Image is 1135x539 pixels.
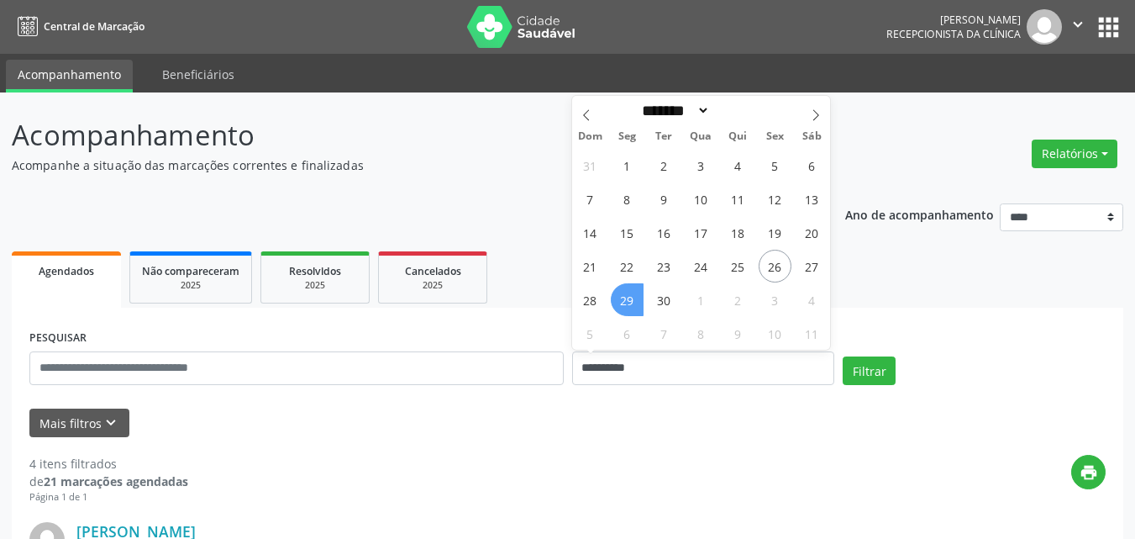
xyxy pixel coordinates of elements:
span: Setembro 15, 2025 [611,216,644,249]
span: Outubro 5, 2025 [574,317,607,350]
span: Setembro 5, 2025 [759,149,791,182]
span: Ter [645,131,682,142]
span: Setembro 2, 2025 [648,149,680,182]
label: PESQUISAR [29,325,87,351]
span: Setembro 1, 2025 [611,149,644,182]
select: Month [637,102,711,119]
span: Setembro 20, 2025 [796,216,828,249]
span: Setembro 13, 2025 [796,182,828,215]
div: [PERSON_NAME] [886,13,1021,27]
span: Setembro 18, 2025 [722,216,754,249]
span: Setembro 21, 2025 [574,250,607,283]
span: Outubro 9, 2025 [722,317,754,350]
span: Outubro 1, 2025 [685,283,717,316]
span: Setembro 28, 2025 [574,283,607,316]
button: Relatórios [1032,140,1117,168]
span: Setembro 8, 2025 [611,182,644,215]
i: keyboard_arrow_down [102,414,120,432]
span: Setembro 9, 2025 [648,182,680,215]
input: Year [710,102,765,119]
span: Resolvidos [289,264,341,278]
div: 4 itens filtrados [29,455,188,473]
a: Beneficiários [150,60,246,89]
strong: 21 marcações agendadas [44,473,188,489]
span: Setembro 23, 2025 [648,250,680,283]
i: print [1080,463,1098,482]
img: img [1027,9,1062,45]
span: Cancelados [405,264,461,278]
span: Setembro 4, 2025 [722,149,754,182]
span: Setembro 3, 2025 [685,149,717,182]
div: Página 1 de 1 [29,490,188,505]
div: de [29,473,188,490]
span: Outubro 2, 2025 [722,283,754,316]
button: Mais filtroskeyboard_arrow_down [29,409,129,438]
span: Setembro 26, 2025 [759,250,791,283]
span: Outubro 7, 2025 [648,317,680,350]
span: Setembro 22, 2025 [611,250,644,283]
span: Setembro 19, 2025 [759,216,791,249]
span: Setembro 16, 2025 [648,216,680,249]
span: Central de Marcação [44,19,145,34]
span: Setembro 7, 2025 [574,182,607,215]
span: Setembro 11, 2025 [722,182,754,215]
span: Seg [608,131,645,142]
span: Setembro 25, 2025 [722,250,754,283]
button: Filtrar [843,357,896,385]
a: Central de Marcação [12,13,145,40]
span: Setembro 30, 2025 [648,283,680,316]
span: Outubro 8, 2025 [685,317,717,350]
span: Agendados [39,264,94,278]
p: Ano de acompanhamento [845,203,994,225]
div: 2025 [142,279,239,292]
span: Sex [756,131,793,142]
a: Acompanhamento [6,60,133,92]
span: Outubro 6, 2025 [611,317,644,350]
span: Qua [682,131,719,142]
button: print [1071,455,1106,489]
p: Acompanhe a situação das marcações correntes e finalizadas [12,156,790,174]
span: Outubro 3, 2025 [759,283,791,316]
span: Outubro 10, 2025 [759,317,791,350]
p: Acompanhamento [12,114,790,156]
span: Outubro 4, 2025 [796,283,828,316]
div: 2025 [391,279,475,292]
span: Setembro 14, 2025 [574,216,607,249]
span: Qui [719,131,756,142]
button: apps [1094,13,1123,42]
span: Setembro 6, 2025 [796,149,828,182]
span: Setembro 29, 2025 [611,283,644,316]
button:  [1062,9,1094,45]
span: Setembro 27, 2025 [796,250,828,283]
span: Outubro 11, 2025 [796,317,828,350]
div: 2025 [273,279,357,292]
span: Sáb [793,131,830,142]
i:  [1069,15,1087,34]
span: Dom [572,131,609,142]
span: Agosto 31, 2025 [574,149,607,182]
span: Setembro 10, 2025 [685,182,717,215]
span: Setembro 24, 2025 [685,250,717,283]
span: Setembro 17, 2025 [685,216,717,249]
span: Setembro 12, 2025 [759,182,791,215]
span: Não compareceram [142,264,239,278]
span: Recepcionista da clínica [886,27,1021,41]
